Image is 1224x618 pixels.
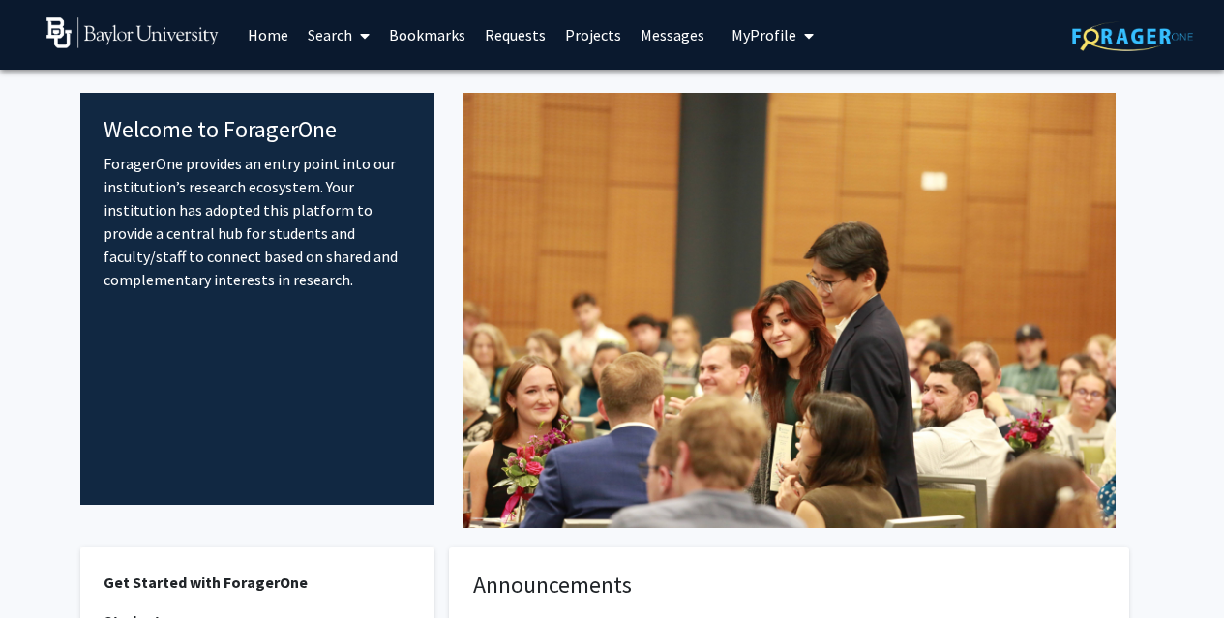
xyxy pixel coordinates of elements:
h4: Announcements [473,572,1105,600]
img: ForagerOne Logo [1072,21,1193,51]
a: Search [298,1,379,69]
a: Messages [631,1,714,69]
a: Projects [555,1,631,69]
strong: Get Started with ForagerOne [104,573,308,592]
a: Bookmarks [379,1,475,69]
a: Home [238,1,298,69]
a: Requests [475,1,555,69]
span: My Profile [731,25,796,44]
iframe: Chat [15,531,82,603]
p: ForagerOne provides an entry point into our institution’s research ecosystem. Your institution ha... [104,152,412,291]
h4: Welcome to ForagerOne [104,116,412,144]
img: Baylor University Logo [46,17,220,48]
img: Cover Image [463,93,1116,528]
